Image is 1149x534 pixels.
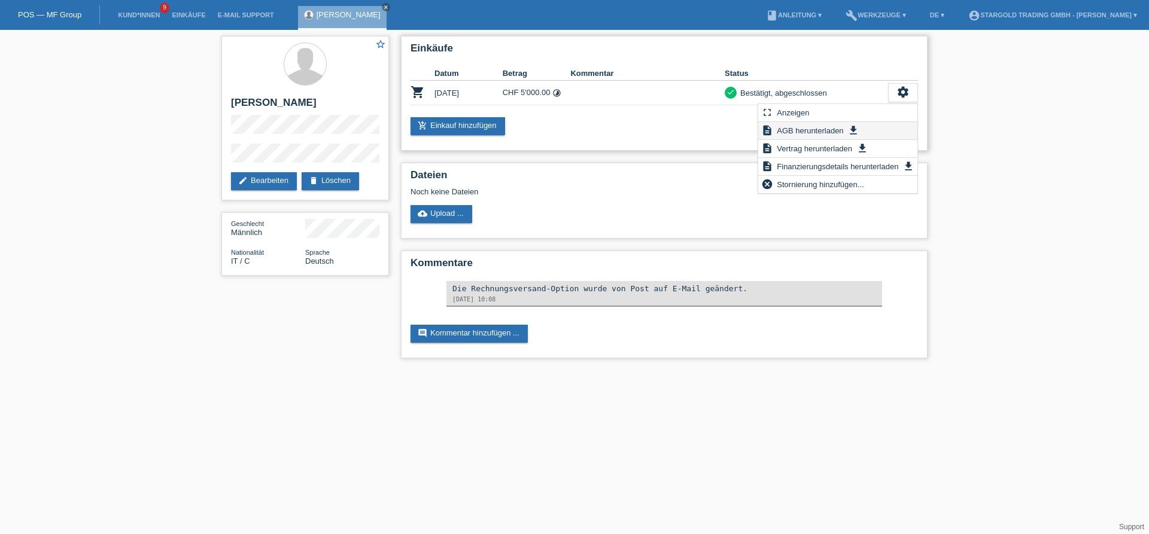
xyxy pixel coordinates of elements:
[411,169,918,187] h2: Dateien
[305,249,330,256] span: Sprache
[840,11,912,19] a: buildWerkzeuge ▾
[775,105,811,120] span: Anzeigen
[725,66,888,81] th: Status
[552,89,561,97] i: Fixe Raten (24 Raten)
[302,172,359,190] a: deleteLöschen
[775,123,845,138] span: AGB herunterladen
[962,11,1143,19] a: account_circleStargold Trading GmbH - [PERSON_NAME] ▾
[766,10,778,22] i: book
[231,257,250,266] span: Italien / C / 20.09.2016
[231,220,264,227] span: Geschlecht
[383,4,389,10] i: close
[166,11,211,19] a: Einkäufe
[411,187,776,196] div: Noch keine Dateien
[760,11,828,19] a: bookAnleitung ▾
[418,328,427,338] i: comment
[231,249,264,256] span: Nationalität
[761,106,773,118] i: fullscreen
[375,39,386,51] a: star_border
[411,205,472,223] a: cloud_uploadUpload ...
[896,86,910,99] i: settings
[411,117,505,135] a: add_shopping_cartEinkauf hinzufügen
[727,88,735,96] i: check
[847,124,859,136] i: get_app
[112,11,166,19] a: Kund*innen
[411,85,425,99] i: POSP00028012
[452,284,876,293] div: Die Rechnungsversand-Option wurde von Post auf E-Mail geändert.
[434,81,503,105] td: [DATE]
[18,10,81,19] a: POS — MF Group
[411,325,528,343] a: commentKommentar hinzufügen ...
[231,97,379,115] h2: [PERSON_NAME]
[846,10,858,22] i: build
[434,66,503,81] th: Datum
[856,142,868,154] i: get_app
[305,257,334,266] span: Deutsch
[231,219,305,237] div: Männlich
[775,141,854,155] span: Vertrag herunterladen
[160,3,169,13] span: 9
[411,257,918,275] h2: Kommentare
[418,121,427,130] i: add_shopping_cart
[924,11,950,19] a: DE ▾
[503,66,571,81] th: Betrag
[761,142,773,154] i: description
[570,66,725,81] th: Kommentar
[411,42,918,60] h2: Einkäufe
[212,11,280,19] a: E-Mail Support
[737,87,827,99] div: Bestätigt, abgeschlossen
[968,10,980,22] i: account_circle
[452,296,876,303] div: [DATE] 10:08
[238,176,248,185] i: edit
[418,209,427,218] i: cloud_upload
[309,176,318,185] i: delete
[317,10,381,19] a: [PERSON_NAME]
[503,81,571,105] td: CHF 5'000.00
[382,3,390,11] a: close
[231,172,297,190] a: editBearbeiten
[375,39,386,50] i: star_border
[761,124,773,136] i: description
[1119,523,1144,531] a: Support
